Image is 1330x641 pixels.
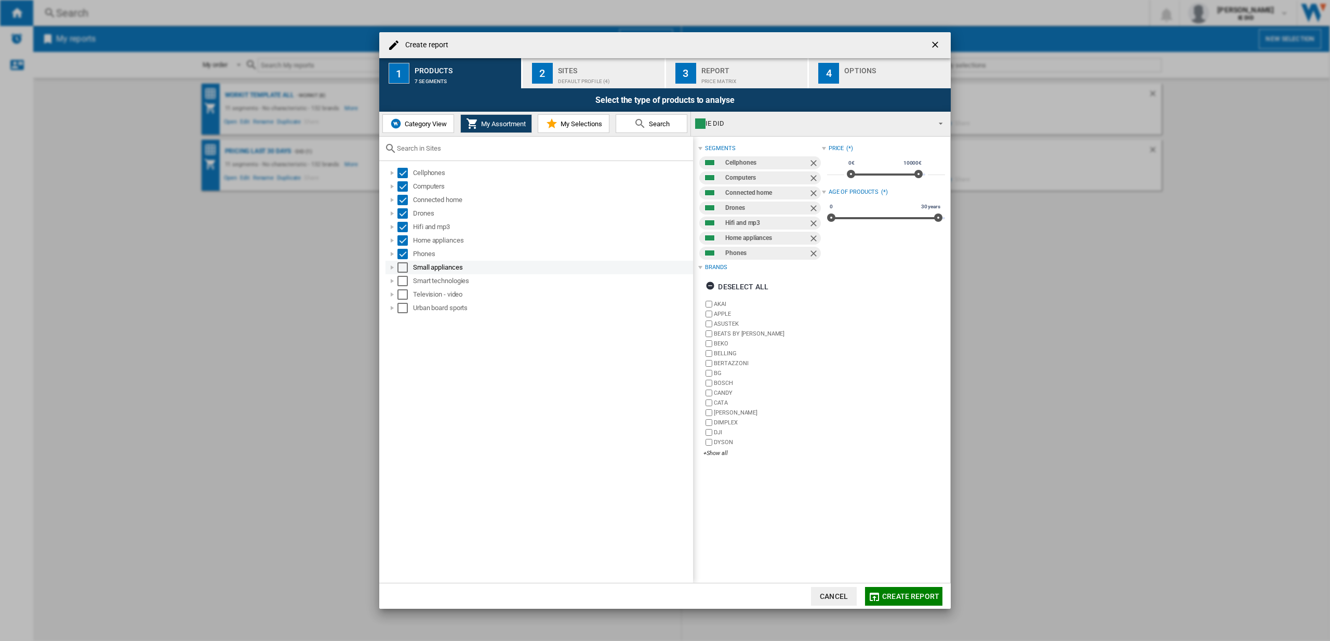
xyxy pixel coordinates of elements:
[413,195,691,205] div: Connected home
[413,262,691,273] div: Small appliances
[847,159,856,167] span: 0€
[702,277,772,296] button: Deselect all
[714,369,821,377] label: BG
[706,330,712,337] input: brand.name
[413,222,691,232] div: Hifi and mp3
[397,249,413,259] md-checkbox: Select
[706,409,712,416] input: brand.name
[397,144,688,152] input: Search in Sites
[829,144,844,153] div: Price
[714,409,821,417] label: [PERSON_NAME]
[725,232,808,245] div: Home appliances
[397,303,413,313] md-checkbox: Select
[706,429,712,436] input: brand.name
[701,62,804,73] div: Report
[714,330,821,338] label: BEATS BY [PERSON_NAME]
[828,203,834,211] span: 0
[714,300,821,308] label: AKAI
[397,208,413,219] md-checkbox: Select
[829,188,879,196] div: Age of products
[706,390,712,396] input: brand.name
[675,63,696,84] div: 3
[413,249,691,259] div: Phones
[811,587,857,606] button: Cancel
[397,289,413,300] md-checkbox: Select
[558,62,660,73] div: Sites
[413,181,691,192] div: Computers
[706,311,712,317] input: brand.name
[706,277,768,296] div: Deselect all
[523,58,666,88] button: 2 Sites Default profile (4)
[714,429,821,436] label: DJI
[397,181,413,192] md-checkbox: Select
[725,202,808,215] div: Drones
[397,195,413,205] md-checkbox: Select
[844,62,947,73] div: Options
[808,218,821,231] ng-md-icon: Remove
[397,168,413,178] md-checkbox: Select
[808,233,821,246] ng-md-icon: Remove
[705,263,727,272] div: Brands
[397,235,413,246] md-checkbox: Select
[666,58,809,88] button: 3 Report Price Matrix
[714,379,821,387] label: BOSCH
[930,39,942,52] ng-md-icon: getI18NText('BUTTONS.CLOSE_DIALOG')
[865,587,942,606] button: Create report
[714,359,821,367] label: BERTAZZONI
[413,208,691,219] div: Drones
[400,40,448,50] h4: Create report
[478,120,526,128] span: My Assortment
[725,186,808,199] div: Connected home
[701,73,804,84] div: Price Matrix
[714,320,821,328] label: ASUSTEK
[882,592,939,600] span: Create report
[808,188,821,201] ng-md-icon: Remove
[706,350,712,357] input: brand.name
[714,438,821,446] label: DYSON
[714,340,821,348] label: BEKO
[725,156,808,169] div: Cellphones
[397,222,413,232] md-checkbox: Select
[706,399,712,406] input: brand.name
[397,276,413,286] md-checkbox: Select
[725,217,808,230] div: Hifi and mp3
[920,203,942,211] span: 30 years
[413,303,691,313] div: Urban board sports
[808,173,821,185] ng-md-icon: Remove
[397,262,413,273] md-checkbox: Select
[532,63,553,84] div: 2
[415,73,517,84] div: 7 segments
[706,301,712,308] input: brand.name
[379,58,522,88] button: 1 Products 7 segments
[379,88,951,112] div: Select the type of products to analyse
[538,114,609,133] button: My Selections
[725,247,808,260] div: Phones
[926,35,947,56] button: getI18NText('BUTTONS.CLOSE_DIALOG')
[706,320,712,327] input: brand.name
[413,235,691,246] div: Home appliances
[714,389,821,397] label: CANDY
[808,203,821,216] ng-md-icon: Remove
[389,63,409,84] div: 1
[705,144,735,153] div: segments
[714,419,821,426] label: DIMPLEX
[413,168,691,178] div: Cellphones
[460,114,532,133] button: My Assortment
[706,419,712,426] input: brand.name
[714,350,821,357] label: BELLING
[808,158,821,170] ng-md-icon: Remove
[413,276,691,286] div: Smart technologies
[706,360,712,367] input: brand.name
[809,58,951,88] button: 4 Options
[703,449,821,457] div: +Show all
[402,120,447,128] span: Category View
[714,399,821,407] label: CATA
[706,380,712,386] input: brand.name
[382,114,454,133] button: Category View
[558,73,660,84] div: Default profile (4)
[413,289,691,300] div: Television - video
[725,171,808,184] div: Computers
[415,62,517,73] div: Products
[558,120,602,128] span: My Selections
[808,248,821,261] ng-md-icon: Remove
